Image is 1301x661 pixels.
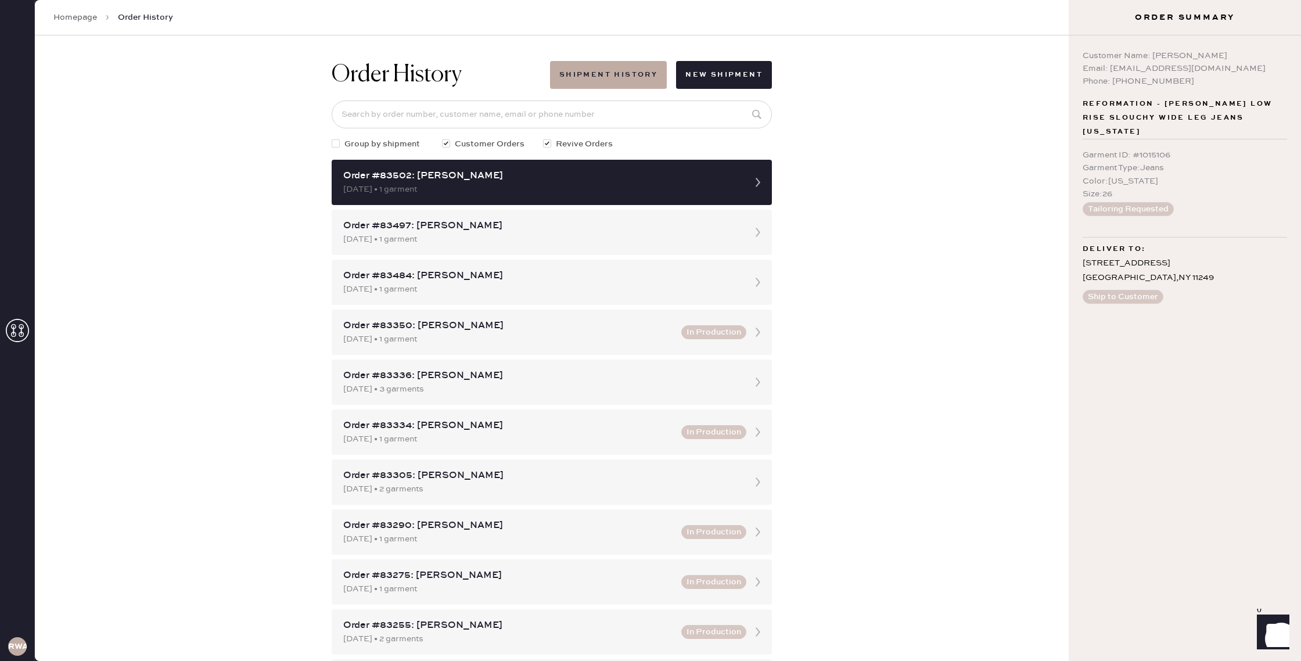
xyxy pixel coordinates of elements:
div: Color : [US_STATE] [1083,175,1287,188]
div: Order #83350: [PERSON_NAME] [343,319,674,333]
div: Garment Type : Jeans [1083,161,1287,174]
button: Tailoring Requested [1083,202,1174,216]
div: [DATE] • 2 garments [343,633,674,645]
div: Order #83290: [PERSON_NAME] [343,519,674,533]
span: Order History [118,12,173,23]
div: [DATE] • 1 garment [343,283,739,296]
div: [DATE] • 1 garment [343,433,674,446]
button: In Production [681,525,746,539]
button: In Production [681,325,746,339]
span: Deliver to: [1083,242,1145,256]
h1: Order History [332,61,462,89]
input: Search by order number, customer name, email or phone number [332,100,772,128]
button: Ship to Customer [1083,290,1163,304]
button: In Production [681,425,746,439]
div: Garment ID : # 1015106 [1083,149,1287,161]
div: Order #83255: [PERSON_NAME] [343,619,674,633]
div: Order #83275: [PERSON_NAME] [343,569,674,583]
div: [DATE] • 1 garment [343,183,739,196]
div: Size : 26 [1083,188,1287,200]
div: Phone: [PHONE_NUMBER] [1083,75,1287,88]
span: Revive Orders [556,138,613,150]
div: Order #83334: [PERSON_NAME] [343,419,674,433]
div: Order #83502: [PERSON_NAME] [343,169,739,183]
span: Customer Orders [455,138,524,150]
div: [DATE] • 2 garments [343,483,739,495]
div: [DATE] • 1 garment [343,333,674,346]
div: [DATE] • 1 garment [343,533,674,545]
h3: RWA [8,642,27,651]
button: New Shipment [676,61,772,89]
a: Homepage [53,12,97,23]
div: Email: [EMAIL_ADDRESS][DOMAIN_NAME] [1083,62,1287,75]
div: Order #83336: [PERSON_NAME] [343,369,739,383]
div: Order #83305: [PERSON_NAME] [343,469,739,483]
button: In Production [681,625,746,639]
div: [DATE] • 1 garment [343,233,739,246]
span: Reformation - [PERSON_NAME] LOW RISE SLOUCHY WIDE LEG JEANS [US_STATE] [1083,97,1287,139]
div: [DATE] • 1 garment [343,583,674,595]
div: Order #83484: [PERSON_NAME] [343,269,739,283]
div: [DATE] • 3 garments [343,383,739,396]
h3: Order Summary [1069,12,1301,23]
div: Order #83497: [PERSON_NAME] [343,219,739,233]
button: Shipment History [550,61,667,89]
div: Customer Name: [PERSON_NAME] [1083,49,1287,62]
button: In Production [681,575,746,589]
iframe: Front Chat [1246,609,1296,659]
span: Group by shipment [344,138,420,150]
div: [STREET_ADDRESS] [GEOGRAPHIC_DATA] , NY 11249 [1083,256,1287,285]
